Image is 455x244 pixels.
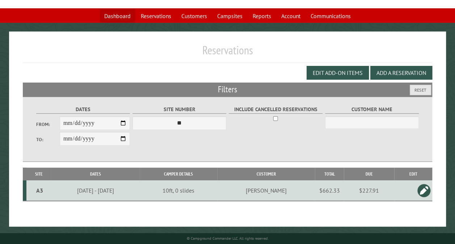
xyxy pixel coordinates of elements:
[394,168,432,180] th: Edit
[36,136,60,143] label: To:
[100,9,135,23] a: Dashboard
[132,105,226,114] label: Site Number
[140,168,217,180] th: Camper Details
[229,105,323,114] label: Include Cancelled Reservations
[29,187,50,194] div: A3
[248,9,275,23] a: Reports
[344,180,394,201] td: $227.91
[306,9,355,23] a: Communications
[344,168,394,180] th: Due
[26,168,51,180] th: Site
[213,9,247,23] a: Campsites
[217,168,315,180] th: Customer
[325,105,419,114] label: Customer Name
[370,66,432,80] button: Add a Reservation
[36,121,60,128] label: From:
[410,85,431,95] button: Reset
[277,9,305,23] a: Account
[136,9,176,23] a: Reservations
[315,168,344,180] th: Total
[23,43,432,63] h1: Reservations
[177,9,211,23] a: Customers
[315,180,344,201] td: $662.33
[36,105,130,114] label: Dates
[51,168,140,180] th: Dates
[307,66,369,80] button: Edit Add-on Items
[23,83,432,96] h2: Filters
[217,180,315,201] td: [PERSON_NAME]
[140,180,217,201] td: 10ft, 0 slides
[52,187,139,194] div: [DATE] - [DATE]
[187,236,269,241] small: © Campground Commander LLC. All rights reserved.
